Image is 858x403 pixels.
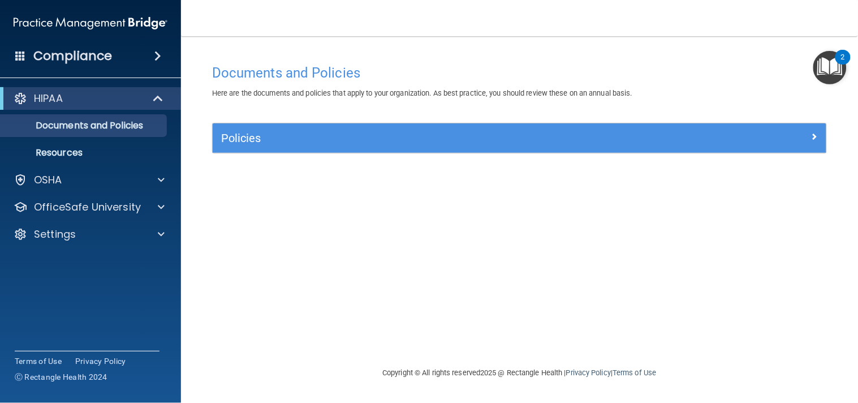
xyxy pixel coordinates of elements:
[212,89,632,97] span: Here are the documents and policies that apply to your organization. As best practice, you should...
[221,129,818,147] a: Policies
[7,120,162,131] p: Documents and Policies
[221,132,665,144] h5: Policies
[663,340,844,384] iframe: Drift Widget Chat Controller
[613,368,656,377] a: Terms of Use
[33,48,112,64] h4: Compliance
[813,51,847,84] button: Open Resource Center, 2 new notifications
[14,200,165,214] a: OfficeSafe University
[7,147,162,158] p: Resources
[14,92,164,105] a: HIPAA
[15,355,62,367] a: Terms of Use
[34,200,141,214] p: OfficeSafe University
[14,173,165,187] a: OSHA
[14,228,165,241] a: Settings
[14,12,167,35] img: PMB logo
[15,371,107,383] span: Ⓒ Rectangle Health 2024
[841,57,845,72] div: 2
[34,228,76,241] p: Settings
[566,368,611,377] a: Privacy Policy
[34,92,63,105] p: HIPAA
[313,355,726,391] div: Copyright © All rights reserved 2025 @ Rectangle Health | |
[34,173,62,187] p: OSHA
[212,66,827,80] h4: Documents and Policies
[75,355,126,367] a: Privacy Policy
